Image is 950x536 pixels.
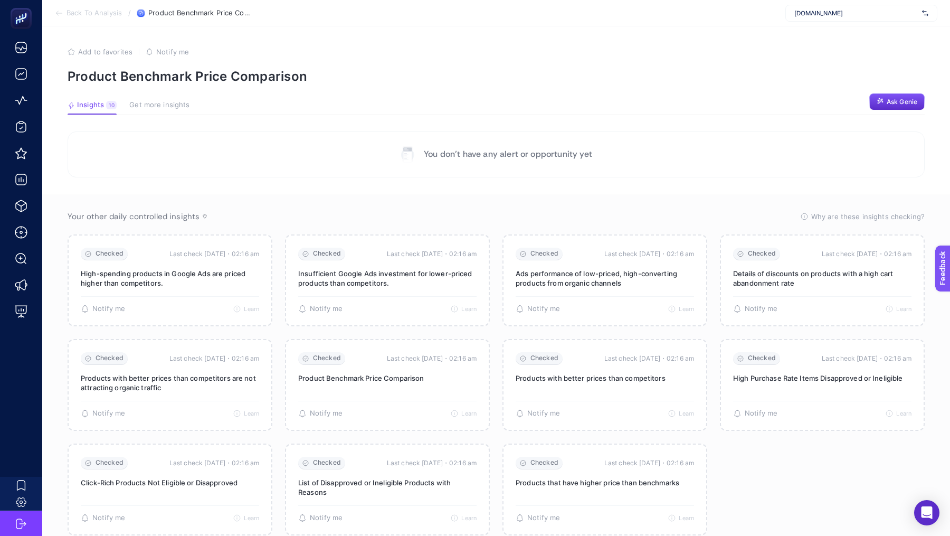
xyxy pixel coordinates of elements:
[679,410,694,417] span: Learn
[106,101,117,109] div: 10
[896,410,911,417] span: Learn
[81,269,259,288] p: High-spending products in Google Ads are priced higher than competitors.
[530,354,558,362] span: Checked
[668,410,694,417] button: Learn
[156,48,189,56] span: Notify me
[922,8,928,18] img: svg%3e
[146,48,189,56] button: Notify me
[668,305,694,313] button: Learn
[527,305,560,313] span: Notify me
[298,514,343,522] button: Notify me
[733,269,911,288] p: Details of discounts on products with a high cart abandonment rate
[298,269,477,288] p: Insufficient Google Ads investment for lower-priced products than competitors.
[96,459,123,467] span: Checked
[451,305,477,313] button: Learn
[169,249,259,259] time: Last check [DATE]・02:16 am
[668,514,694,522] button: Learn
[530,250,558,258] span: Checked
[451,410,477,417] button: Learn
[914,500,939,525] div: Open Intercom Messenger
[128,8,131,17] span: /
[461,514,477,522] span: Learn
[387,249,477,259] time: Last check [DATE]・02:16 am
[811,211,925,222] span: Why are these insights checking?
[604,249,694,259] time: Last check [DATE]・02:16 am
[81,373,259,392] p: Products with better prices than competitors are not attracting organic traffic
[869,93,925,110] button: Ask Genie
[298,305,343,313] button: Notify me
[81,514,125,522] button: Notify me
[451,514,477,522] button: Learn
[748,250,776,258] span: Checked
[92,409,125,418] span: Notify me
[679,514,694,522] span: Learn
[313,354,341,362] span: Checked
[461,410,477,417] span: Learn
[822,249,911,259] time: Last check [DATE]・02:16 am
[527,409,560,418] span: Notify me
[527,514,560,522] span: Notify me
[66,9,122,17] span: Back To Analysis
[461,305,477,313] span: Learn
[887,98,917,106] span: Ask Genie
[748,354,776,362] span: Checked
[81,409,125,418] button: Notify me
[244,514,259,522] span: Learn
[794,9,918,17] span: [DOMAIN_NAME]
[244,305,259,313] span: Learn
[148,9,254,17] span: Product Benchmark Price Comparison
[6,3,40,12] span: Feedback
[169,353,259,364] time: Last check [DATE]・02:16 am
[604,353,694,364] time: Last check [DATE]・02:16 am
[233,410,259,417] button: Learn
[77,101,104,109] span: Insights
[68,48,132,56] button: Add to favorites
[424,148,592,161] p: You don’t have any alert or opportunity yet
[516,514,560,522] button: Notify me
[886,410,911,417] button: Learn
[733,305,777,313] button: Notify me
[169,458,259,468] time: Last check [DATE]・02:16 am
[298,478,477,497] p: List of Disapproved or Ineligible Products with Reasons
[530,459,558,467] span: Checked
[516,305,560,313] button: Notify me
[96,354,123,362] span: Checked
[310,305,343,313] span: Notify me
[604,458,694,468] time: Last check [DATE]・02:16 am
[679,305,694,313] span: Learn
[92,514,125,522] span: Notify me
[387,353,477,364] time: Last check [DATE]・02:16 am
[313,250,341,258] span: Checked
[233,514,259,522] button: Learn
[896,305,911,313] span: Learn
[822,353,911,364] time: Last check [DATE]・02:16 am
[745,305,777,313] span: Notify me
[733,409,777,418] button: Notify me
[92,305,125,313] span: Notify me
[68,234,925,535] section: Passive Insight Packages
[886,305,911,313] button: Learn
[733,373,911,383] p: High Purchase Rate Items Disapproved or Ineligible
[68,69,925,84] p: Product Benchmark Price Comparison
[313,459,341,467] span: Checked
[81,478,259,487] p: Click-Rich Products Not Eligible or Disapproved
[68,211,199,222] span: Your other daily controlled insights
[516,409,560,418] button: Notify me
[96,250,123,258] span: Checked
[129,101,189,109] span: Get more insights
[516,373,694,383] p: Products with better prices than competitors
[387,458,477,468] time: Last check [DATE]・02:16 am
[310,514,343,522] span: Notify me
[745,409,777,418] span: Notify me
[244,410,259,417] span: Learn
[298,409,343,418] button: Notify me
[516,478,694,487] p: Products that have higher price than benchmarks
[310,409,343,418] span: Notify me
[78,48,132,56] span: Add to favorites
[233,305,259,313] button: Learn
[516,269,694,288] p: Ads performance of low-priced, high-converting products from organic channels
[298,373,477,383] p: Product Benchmark Price Comparison
[81,305,125,313] button: Notify me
